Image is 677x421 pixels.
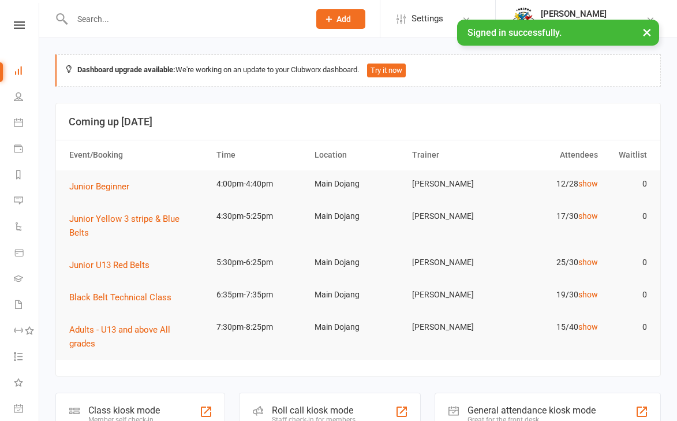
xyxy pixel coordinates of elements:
span: Adults - U13 and above All grades [69,325,170,349]
td: Main Dojang [309,249,407,276]
td: 15/40 [505,314,603,341]
button: Add [316,9,365,29]
th: Event/Booking [64,140,211,170]
h3: Coming up [DATE] [69,116,648,128]
input: Search... [69,11,301,27]
td: 0 [603,170,652,198]
a: show [578,211,598,221]
td: 17/30 [505,203,603,230]
button: Try it now [367,64,406,77]
div: Roll call kiosk mode [272,405,356,416]
div: We're working on an update to your Clubworx dashboard. [55,54,661,87]
td: 0 [603,281,652,308]
th: Location [309,140,407,170]
td: Main Dojang [309,281,407,308]
td: 0 [603,314,652,341]
td: [PERSON_NAME] [407,203,505,230]
img: thumb_image1638236014.png [512,8,535,31]
a: Product Sales [14,241,40,267]
td: 0 [603,249,652,276]
td: Main Dojang [309,203,407,230]
a: show [578,290,598,299]
a: What's New [14,371,40,397]
th: Waitlist [603,140,652,170]
button: Junior Yellow 3 stripe & Blue Belts [69,212,206,240]
td: 4:30pm-5:25pm [211,203,309,230]
th: Trainer [407,140,505,170]
th: Time [211,140,309,170]
button: Junior Beginner [69,180,137,193]
a: show [578,179,598,188]
a: show [578,258,598,267]
td: 12/28 [505,170,603,198]
div: General attendance kiosk mode [467,405,596,416]
div: Class kiosk mode [88,405,160,416]
td: [PERSON_NAME] [407,170,505,198]
button: × [637,20,657,44]
a: Reports [14,163,40,189]
a: Dashboard [14,59,40,85]
td: 0 [603,203,652,230]
td: 7:30pm-8:25pm [211,314,309,341]
td: [PERSON_NAME] [407,249,505,276]
a: People [14,85,40,111]
span: Junior U13 Red Belts [69,260,149,270]
span: Signed in successfully. [467,27,562,38]
td: 5:30pm-6:25pm [211,249,309,276]
span: Add [336,14,351,24]
a: Calendar [14,111,40,137]
button: Junior U13 Red Belts [69,258,158,272]
td: 19/30 [505,281,603,308]
span: Black Belt Technical Class [69,292,171,303]
span: Settings [412,6,443,32]
td: 25/30 [505,249,603,276]
span: Junior Yellow 3 stripe & Blue Belts [69,214,179,238]
a: Payments [14,137,40,163]
button: Adults - U13 and above All grades [69,323,206,351]
div: [PERSON_NAME] [541,9,646,19]
td: [PERSON_NAME] [407,314,505,341]
div: [PERSON_NAME] Taekwondo [541,19,646,29]
td: 4:00pm-4:40pm [211,170,309,198]
span: Junior Beginner [69,181,129,192]
td: Main Dojang [309,170,407,198]
td: 6:35pm-7:35pm [211,281,309,308]
a: show [578,322,598,331]
td: Main Dojang [309,314,407,341]
th: Attendees [505,140,603,170]
td: [PERSON_NAME] [407,281,505,308]
button: Black Belt Technical Class [69,290,179,304]
strong: Dashboard upgrade available: [77,65,175,74]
